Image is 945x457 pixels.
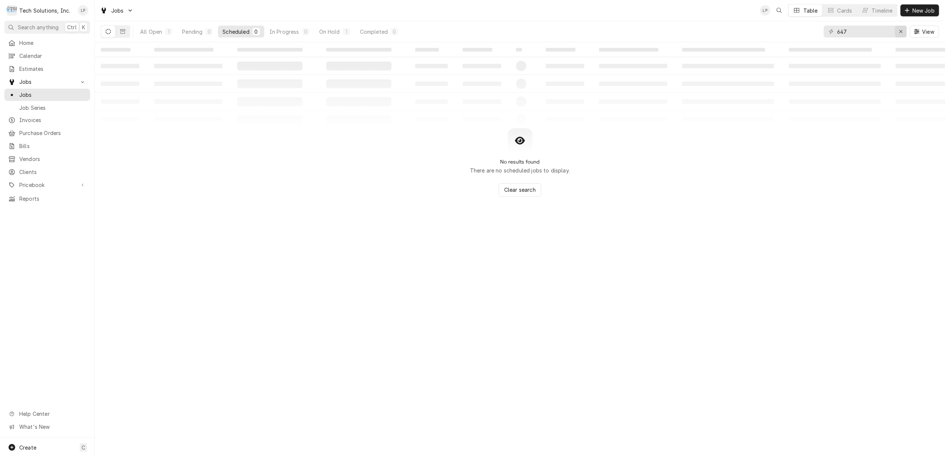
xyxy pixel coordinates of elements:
span: Jobs [111,7,124,14]
a: Go to Pricebook [4,179,90,191]
span: K [82,23,85,31]
span: ‌ [682,48,765,52]
div: 0 [207,28,211,36]
div: On Hold [319,28,340,36]
span: Ctrl [67,23,77,31]
a: Jobs [4,89,90,101]
a: Go to What's New [4,421,90,433]
button: New Job [901,4,939,16]
div: All Open [140,28,162,36]
div: Lisa Paschal's Avatar [78,5,88,16]
span: Pricebook [19,181,75,189]
button: Search anythingCtrlK [4,21,90,34]
span: ‌ [789,48,872,52]
span: ‌ [326,48,391,52]
span: Clients [19,168,86,176]
a: Go to Jobs [4,76,90,88]
a: Bills [4,140,90,152]
span: ‌ [237,48,303,52]
span: Help Center [19,410,86,418]
h2: No results found [500,159,540,165]
span: ‌ [516,48,522,52]
span: Create [19,444,36,451]
a: Job Series [4,102,90,114]
span: C [82,444,85,451]
div: In Progress [270,28,299,36]
span: ‌ [415,48,439,52]
div: 0 [304,28,308,36]
a: Go to Jobs [97,4,136,17]
span: Estimates [19,65,86,73]
a: Go to Help Center [4,408,90,420]
span: Jobs [19,78,75,86]
button: Clear search [499,183,541,197]
div: 0 [392,28,397,36]
div: Table [803,7,818,14]
span: Bills [19,142,86,150]
button: Open search [773,4,785,16]
span: ‌ [546,48,575,52]
a: Reports [4,193,90,205]
input: Keyword search [837,26,893,37]
div: Scheduled [222,28,249,36]
div: Tech Solutions, Inc. [19,7,70,14]
div: Cards [837,7,852,14]
span: Reports [19,195,86,203]
span: Clear search [503,186,537,194]
span: New Job [911,7,936,14]
span: Jobs [19,91,86,99]
span: ‌ [599,48,658,52]
div: T [7,5,17,16]
div: Pending [182,28,202,36]
a: Clients [4,166,90,178]
button: Erase input [895,26,907,37]
div: LP [78,5,88,16]
span: ‌ [101,48,130,52]
a: Home [4,37,90,49]
div: Completed [360,28,388,36]
div: 0 [254,28,258,36]
a: Calendar [4,50,90,62]
div: Timeline [872,7,893,14]
span: Search anything [18,23,59,31]
div: Lisa Paschal's Avatar [760,5,770,16]
span: Invoices [19,116,86,124]
span: Calendar [19,52,86,60]
span: Job Series [19,104,86,112]
div: LP [760,5,770,16]
div: Tech Solutions, Inc.'s Avatar [7,5,17,16]
span: Home [19,39,86,47]
a: Estimates [4,63,90,75]
a: Vendors [4,153,90,165]
div: 1 [344,28,349,36]
p: There are no scheduled jobs to display. [470,167,570,174]
span: Purchase Orders [19,129,86,137]
span: ‌ [463,48,492,52]
button: View [910,26,939,37]
table: Scheduled Jobs List Loading [95,42,945,128]
a: Purchase Orders [4,127,90,139]
span: Vendors [19,155,86,163]
span: What's New [19,423,86,431]
div: 1 [166,28,171,36]
a: Invoices [4,114,90,126]
span: View [921,28,936,36]
span: ‌ [154,48,214,52]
